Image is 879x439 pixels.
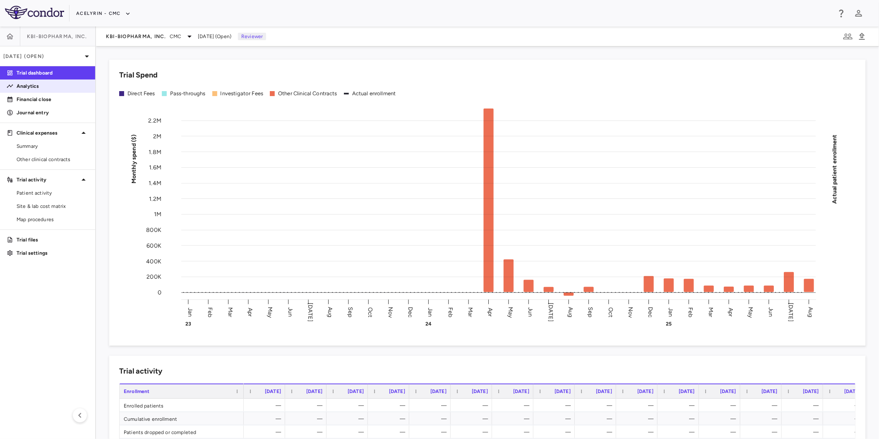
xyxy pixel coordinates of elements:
[666,321,672,327] text: 25
[458,425,488,439] div: —
[767,307,774,317] text: Jun
[624,399,653,412] div: —
[251,399,281,412] div: —
[624,425,653,439] div: —
[187,307,194,316] text: Jan
[667,307,674,316] text: Jan
[334,399,364,412] div: —
[149,180,161,187] tspan: 1.4M
[17,142,89,150] span: Summary
[687,307,694,317] text: Feb
[265,388,281,394] span: [DATE]
[665,399,695,412] div: —
[149,148,161,155] tspan: 1.8M
[547,303,554,322] text: [DATE]
[807,307,814,317] text: Aug
[293,425,322,439] div: —
[627,306,634,318] text: Nov
[500,425,529,439] div: —
[831,425,860,439] div: —
[348,388,364,394] span: [DATE]
[221,90,264,97] div: Investigator Fees
[251,425,281,439] div: —
[389,388,405,394] span: [DATE]
[787,303,794,322] text: [DATE]
[238,33,266,40] p: Reviewer
[761,388,778,394] span: [DATE]
[3,53,82,60] p: [DATE] (Open)
[148,117,161,124] tspan: 2.2M
[17,236,89,244] p: Trial files
[844,388,860,394] span: [DATE]
[153,133,161,140] tspan: 2M
[306,388,322,394] span: [DATE]
[582,399,612,412] div: —
[149,195,161,202] tspan: 1.2M
[170,33,181,40] span: CMC
[207,307,214,317] text: Feb
[120,412,244,425] div: Cumulative enrollment
[124,388,150,394] span: Enrollment
[5,6,64,19] img: logo-full-SnFGN8VE.png
[146,242,161,249] tspan: 600K
[624,412,653,425] div: —
[17,249,89,257] p: Trial settings
[375,425,405,439] div: —
[352,90,396,97] div: Actual enrollment
[149,164,161,171] tspan: 1.6M
[417,399,447,412] div: —
[119,70,158,81] h6: Trial Spend
[267,306,274,318] text: May
[665,425,695,439] div: —
[198,33,231,40] span: [DATE] (Open)
[347,307,354,317] text: Sep
[334,412,364,425] div: —
[447,307,454,317] text: Feb
[706,425,736,439] div: —
[789,399,819,412] div: —
[789,425,819,439] div: —
[596,388,612,394] span: [DATE]
[748,412,778,425] div: —
[158,289,161,296] tspan: 0
[747,306,754,318] text: May
[17,203,89,210] span: Site & lab cost matrix
[727,307,734,316] text: Apr
[287,307,294,317] text: Jun
[106,33,166,40] span: KBI-Biopharma, Inc.
[665,412,695,425] div: —
[76,7,131,20] button: Acelyrin - CMC
[17,189,89,197] span: Patient activity
[803,388,819,394] span: [DATE]
[500,399,529,412] div: —
[154,211,161,218] tspan: 1M
[430,388,447,394] span: [DATE]
[334,425,364,439] div: —
[120,425,244,438] div: Patients dropped or completed
[127,90,155,97] div: Direct Fees
[472,388,488,394] span: [DATE]
[831,399,860,412] div: —
[647,306,654,317] text: Dec
[487,307,494,316] text: Apr
[170,90,206,97] div: Pass-throughs
[278,90,337,97] div: Other Clinical Contracts
[748,425,778,439] div: —
[507,306,514,318] text: May
[17,129,79,137] p: Clinical expenses
[375,399,405,412] div: —
[707,307,714,317] text: Mar
[293,412,322,425] div: —
[527,307,534,317] text: Jun
[427,307,434,316] text: Jan
[555,388,571,394] span: [DATE]
[637,388,653,394] span: [DATE]
[17,96,89,103] p: Financial close
[567,307,574,317] text: Aug
[130,134,137,183] tspan: Monthly spend ($)
[706,412,736,425] div: —
[17,216,89,223] span: Map procedures
[679,388,695,394] span: [DATE]
[146,273,161,280] tspan: 200K
[17,109,89,116] p: Journal entry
